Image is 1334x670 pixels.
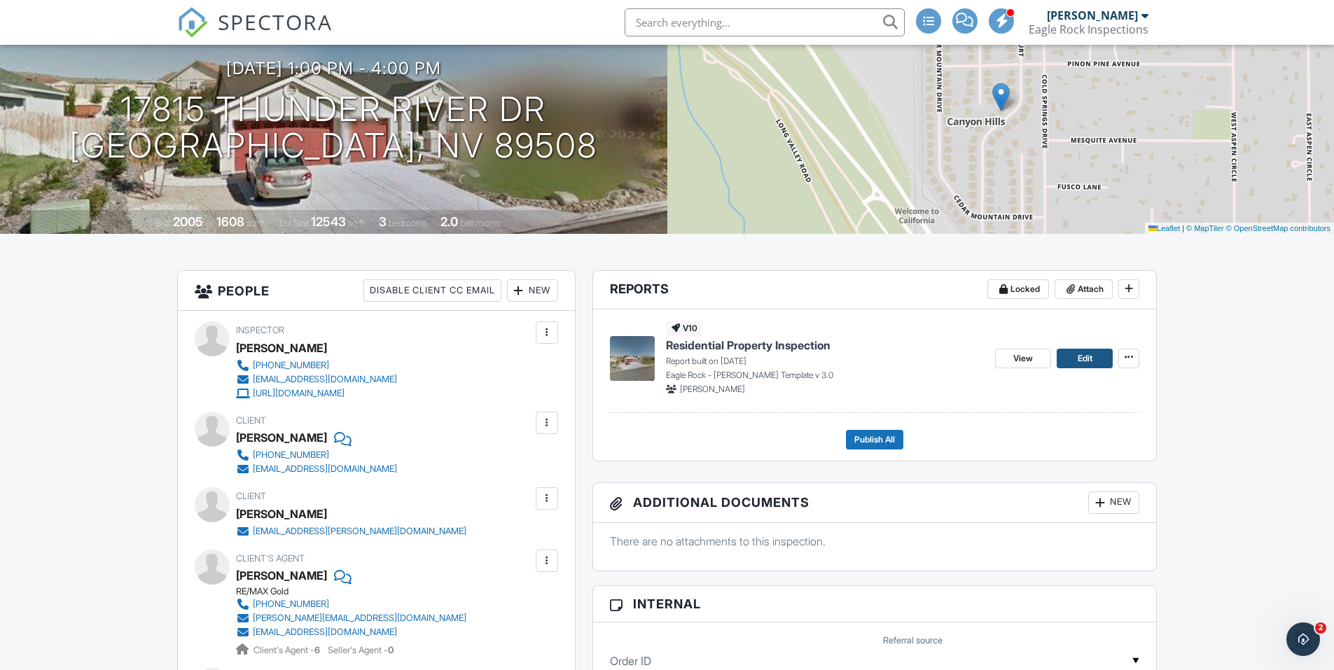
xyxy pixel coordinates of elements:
[507,279,558,302] div: New
[236,325,284,335] span: Inspector
[236,462,397,476] a: [EMAIL_ADDRESS][DOMAIN_NAME]
[253,463,397,475] div: [EMAIL_ADDRESS][DOMAIN_NAME]
[253,388,345,399] div: [URL][DOMAIN_NAME]
[279,218,309,228] span: Lot Size
[236,597,466,611] a: [PHONE_NUMBER]
[177,19,333,48] a: SPECTORA
[610,533,1140,549] p: There are no attachments to this inspection.
[1047,8,1138,22] div: [PERSON_NAME]
[379,214,387,229] div: 3
[236,611,466,625] a: [PERSON_NAME][EMAIL_ADDRESS][DOMAIN_NAME]
[236,586,478,597] div: RE/MAX Gold
[177,7,208,38] img: The Best Home Inspection Software - Spectora
[178,271,575,311] h3: People
[1186,224,1224,232] a: © MapTiler
[625,8,905,36] input: Search everything...
[1226,224,1330,232] a: © OpenStreetMap contributors
[236,503,327,524] div: [PERSON_NAME]
[236,337,327,358] div: [PERSON_NAME]
[1286,622,1320,656] iframe: Intercom live chat
[1148,224,1180,232] a: Leaflet
[236,386,397,400] a: [URL][DOMAIN_NAME]
[610,653,651,669] label: Order ID
[236,565,327,586] a: [PERSON_NAME]
[1182,224,1184,232] span: |
[593,586,1157,622] h3: Internal
[1315,622,1326,634] span: 2
[69,91,597,165] h1: 17815 Thunder River Dr [GEOGRAPHIC_DATA], NV 89508
[236,448,397,462] a: [PHONE_NUMBER]
[253,599,329,610] div: [PHONE_NUMBER]
[593,483,1157,523] h3: Additional Documents
[1029,22,1148,36] div: Eagle Rock Inspections
[155,218,171,228] span: Built
[314,645,320,655] strong: 6
[236,553,305,564] span: Client's Agent
[1088,491,1139,514] div: New
[236,625,466,639] a: [EMAIL_ADDRESS][DOMAIN_NAME]
[328,645,394,655] span: Seller's Agent -
[388,645,394,655] strong: 0
[236,415,266,426] span: Client
[236,524,466,538] a: [EMAIL_ADDRESS][PERSON_NAME][DOMAIN_NAME]
[253,360,329,371] div: [PHONE_NUMBER]
[226,59,441,78] h3: [DATE] 1:00 pm - 4:00 pm
[460,218,500,228] span: bathrooms
[218,7,333,36] span: SPECTORA
[363,279,501,302] div: Disable Client CC Email
[311,214,346,229] div: 12543
[253,526,466,537] div: [EMAIL_ADDRESS][PERSON_NAME][DOMAIN_NAME]
[348,218,366,228] span: sq.ft.
[253,374,397,385] div: [EMAIL_ADDRESS][DOMAIN_NAME]
[440,214,458,229] div: 2.0
[236,491,266,501] span: Client
[883,634,943,647] label: Referral source
[236,372,397,386] a: [EMAIL_ADDRESS][DOMAIN_NAME]
[253,449,329,461] div: [PHONE_NUMBER]
[389,218,427,228] span: bedrooms
[236,427,327,448] div: [PERSON_NAME]
[253,613,466,624] div: [PERSON_NAME][EMAIL_ADDRESS][DOMAIN_NAME]
[253,645,322,655] span: Client's Agent -
[992,83,1010,111] img: Marker
[173,214,203,229] div: 2005
[246,218,266,228] span: sq. ft.
[236,358,397,372] a: [PHONE_NUMBER]
[216,214,244,229] div: 1608
[253,627,397,638] div: [EMAIL_ADDRESS][DOMAIN_NAME]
